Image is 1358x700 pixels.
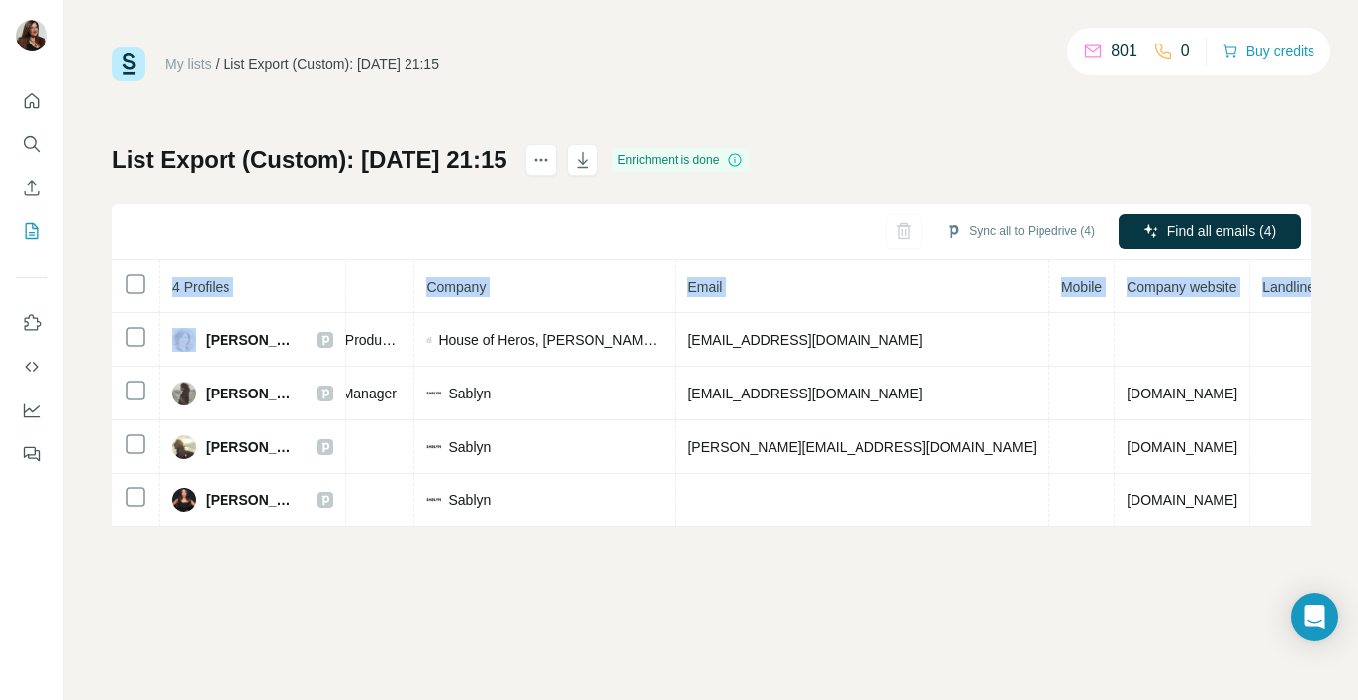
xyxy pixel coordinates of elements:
span: [EMAIL_ADDRESS][DOMAIN_NAME] [687,386,922,401]
img: company-logo [426,497,442,502]
span: Email [687,279,722,295]
button: Buy credits [1222,38,1314,65]
span: Company [426,279,486,295]
button: Dashboard [16,393,47,428]
span: Landline [1262,279,1314,295]
button: Sync all to Pipedrive (4) [932,217,1109,246]
img: company-logo [426,444,442,449]
img: Surfe Logo [112,47,145,81]
span: Sablyn [448,490,491,510]
button: Search [16,127,47,162]
li: / [216,54,220,74]
span: Sablyn [448,384,491,403]
span: Company website [1127,279,1236,295]
button: My lists [16,214,47,249]
span: [EMAIL_ADDRESS][DOMAIN_NAME] [687,332,922,348]
img: Avatar [172,435,196,459]
span: [PERSON_NAME] [206,384,298,403]
img: company-logo [426,391,442,395]
img: Avatar [172,328,196,352]
span: [PERSON_NAME] [206,437,298,457]
div: List Export (Custom): [DATE] 21:15 [224,54,439,74]
a: My lists [165,56,212,72]
button: Find all emails (4) [1119,214,1301,249]
span: Find all emails (4) [1167,221,1276,241]
button: actions [525,144,557,176]
button: Use Surfe on LinkedIn [16,306,47,341]
div: Enrichment is done [612,148,750,172]
button: Enrich CSV [16,170,47,206]
span: Senior Project Development Manager [165,386,396,401]
span: Mobile [1061,279,1102,295]
img: Avatar [172,488,196,512]
img: Avatar [172,382,196,405]
img: Avatar [16,20,47,51]
span: [PERSON_NAME] [206,330,298,350]
span: [PERSON_NAME] [206,490,298,510]
span: [PERSON_NAME][EMAIL_ADDRESS][DOMAIN_NAME] [687,439,1036,455]
p: 801 [1111,40,1137,63]
span: [DOMAIN_NAME] [1127,492,1237,508]
span: [DOMAIN_NAME] [1127,439,1237,455]
span: Sablyn [448,437,491,457]
h1: List Export (Custom): [DATE] 21:15 [112,144,507,176]
button: Quick start [16,83,47,119]
span: House of Heros, [PERSON_NAME], [PERSON_NAME], Groverradstudio, [GEOGRAPHIC_DATA], [438,330,663,350]
span: 4 Profiles [172,279,229,295]
button: Feedback [16,436,47,472]
p: 0 [1181,40,1190,63]
div: Open Intercom Messenger [1291,593,1338,641]
span: [DOMAIN_NAME] [1127,386,1237,401]
button: Use Surfe API [16,349,47,385]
